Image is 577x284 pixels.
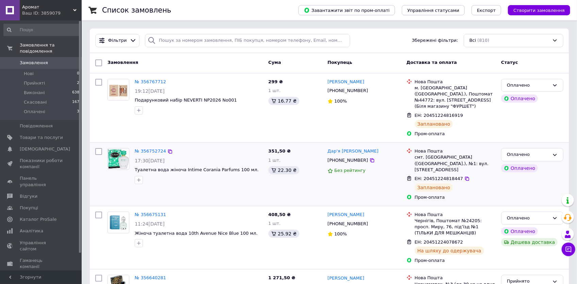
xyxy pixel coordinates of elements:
[268,88,281,93] span: 1 шт.
[304,7,390,13] span: Завантажити звіт по пром-оплаті
[472,5,501,15] button: Експорт
[415,218,496,236] div: Чернігів, Поштомат №24205: просп. Миру, 76, під’їзд №1 (ТІЛЬКИ ДЛЯ МЕШКАНЦІВ)
[135,167,259,172] a: Туалетна вода жіноча Intime Corania Parfums 100 мл.
[268,212,291,217] span: 408,50 ₴
[501,60,518,65] span: Статус
[513,8,565,13] span: Створити замовлення
[102,6,171,14] h1: Список замовлень
[501,238,558,246] div: Дешева доставка
[20,60,48,66] span: Замовлення
[469,37,476,44] span: Всі
[24,90,45,96] span: Виконані
[501,94,538,103] div: Оплачено
[108,148,129,170] a: Фото товару
[415,258,496,264] div: Пром-оплата
[501,227,538,235] div: Оплачено
[24,80,45,86] span: Прийняті
[415,148,496,154] div: Нова Пошта
[22,4,73,10] span: Аромат
[268,275,295,280] span: 1 271,50 ₴
[334,99,347,104] span: 100%
[328,148,379,155] a: Дар'я [PERSON_NAME]
[24,99,47,105] span: Скасовані
[328,275,364,282] a: [PERSON_NAME]
[108,79,129,101] a: Фото товару
[20,205,38,211] span: Покупці
[415,194,496,200] div: Пром-оплата
[24,71,34,77] span: Нові
[415,113,463,118] span: ЕН: 20451224816919
[72,90,79,96] span: 638
[415,275,496,281] div: Нова Пошта
[268,158,281,163] span: 1 шт.
[268,60,281,65] span: Cума
[135,275,166,280] a: № 356640281
[108,212,129,233] a: Фото товару
[326,219,369,228] div: [PHONE_NUMBER]
[415,79,496,85] div: Нова Пошта
[328,212,364,218] a: [PERSON_NAME]
[415,176,463,181] span: ЕН: 20451224818447
[415,183,453,192] div: Заплановано
[20,135,63,141] span: Товари та послуги
[334,231,347,236] span: 100%
[508,5,570,15] button: Створити замовлення
[20,240,63,252] span: Управління сайтом
[20,228,43,234] span: Аналітика
[72,99,79,105] span: 167
[20,146,70,152] span: [DEMOGRAPHIC_DATA]
[145,34,350,47] input: Пошук за номером замовлення, ПІБ покупця, номером телефону, Email, номером накладної
[108,60,138,65] span: Замовлення
[501,7,570,13] a: Створити замовлення
[20,216,56,223] span: Каталог ProSale
[507,215,549,222] div: Оплачено
[77,71,79,77] span: 0
[3,24,80,36] input: Пошук
[268,79,283,84] span: 299 ₴
[135,212,166,217] a: № 356675131
[268,221,281,226] span: 1 шт.
[268,166,299,174] div: 22.30 ₴
[326,86,369,95] div: [PHONE_NUMBER]
[407,8,459,13] span: Управління статусами
[20,258,63,270] span: Гаманець компанії
[402,5,465,15] button: Управління статусами
[20,193,37,199] span: Відгуки
[562,243,575,256] button: Чат з покупцем
[135,148,166,154] a: № 356752724
[108,79,129,100] img: Фото товару
[415,131,496,137] div: Пром-оплата
[108,37,127,44] span: Фільтри
[326,156,369,165] div: [PHONE_NUMBER]
[24,109,45,115] span: Оплачені
[135,88,165,94] span: 19:12[DATE]
[135,97,237,103] a: Подарунковий набір NEVERTI NP2026 No001
[77,80,79,86] span: 2
[477,8,496,13] span: Експорт
[20,158,63,170] span: Показники роботи компанії
[268,230,299,238] div: 25.92 ₴
[298,5,395,15] button: Завантажити звіт по пром-оплаті
[135,158,165,163] span: 17:30[DATE]
[415,120,453,128] div: Заплановано
[108,149,129,169] img: Фото товару
[477,38,489,43] span: (810)
[22,10,82,16] div: Ваш ID: 3859079
[407,60,457,65] span: Доставка та оплата
[328,60,352,65] span: Покупець
[20,42,82,54] span: Замовлення та повідомлення
[135,231,258,236] a: Жіноча туалетна вода 10th Avenue Nice Blue 100 мл.
[135,221,165,227] span: 11:24[DATE]
[110,212,127,233] img: Фото товару
[20,175,63,188] span: Панель управління
[415,239,463,245] span: ЕН: 20451224078672
[415,247,484,255] div: На шляху до одержувача
[507,151,549,158] div: Оплачено
[328,79,364,85] a: [PERSON_NAME]
[501,164,538,172] div: Оплачено
[135,79,166,84] a: № 356767712
[412,37,458,44] span: Збережені фільтри:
